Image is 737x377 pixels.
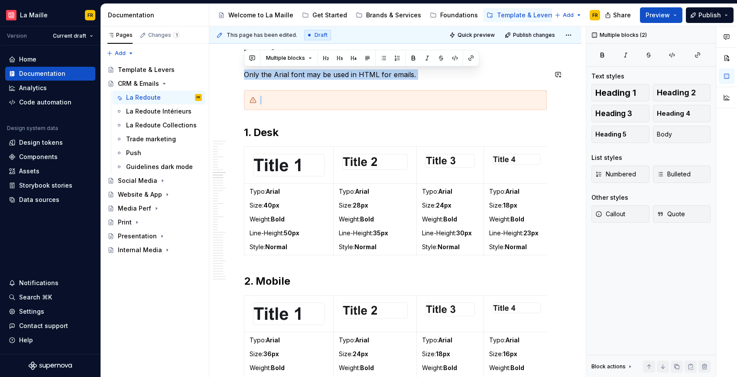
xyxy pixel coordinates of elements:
strong: Bold [510,364,524,371]
button: Heading 2 [653,84,711,101]
p: Style: [489,243,544,251]
span: Share [613,11,631,19]
span: Preview [646,11,670,19]
button: Heading 1 [591,84,649,101]
div: Welcome to La Maille [228,11,293,19]
p: Typo: [339,187,412,196]
div: Text styles [591,72,624,81]
div: Block actions [591,361,633,373]
div: Changes [148,32,180,39]
div: Help [19,336,33,344]
a: Home [5,52,95,66]
p: Line-Height: [422,229,478,237]
p: Line-Height: [489,229,544,237]
strong: Normal [438,243,460,250]
strong: Normal [354,243,377,250]
button: Current draft [49,30,97,42]
h2: 2. Mobile [244,274,547,288]
strong: Arial [506,336,519,344]
div: Template & Levers [118,65,175,74]
span: Publish changes [513,32,555,39]
a: Storybook stories [5,179,95,192]
a: Design tokens [5,136,95,149]
a: Template & Levers [104,63,205,77]
p: Style: [250,243,328,251]
p: Typo: [422,336,478,344]
p: Size: [250,201,328,210]
button: Search ⌘K [5,290,95,304]
p: Line-Height: [339,229,412,237]
span: Quick preview [458,32,495,39]
img: f8e2c9af-a707-4efe-a293-4e11418a0a74.png [343,303,378,318]
a: Template & Levers [483,8,557,22]
div: Media Perf [118,204,151,213]
a: Print [104,215,205,229]
div: CRM & Emails [118,79,159,88]
span: This page has been edited. [227,32,297,39]
a: La RedouteFR [112,91,205,104]
div: Page tree [104,63,205,257]
span: Body [657,130,672,139]
p: Size: [339,201,412,210]
div: Assets [19,167,39,175]
strong: 28px [353,201,368,209]
div: Storybook stories [19,181,72,190]
strong: 36px [263,350,279,357]
strong: 50px [284,229,299,237]
p: Weight: [339,364,412,372]
svg: Supernova Logo [29,361,72,370]
strong: Arial [355,188,369,195]
strong: Arial [355,336,369,344]
button: Add [104,47,136,59]
strong: Bold [360,364,374,371]
span: Numbered [595,170,636,179]
p: Typo: [250,187,328,196]
div: Page tree [214,6,550,24]
div: Other styles [591,193,628,202]
span: Heading 4 [657,109,690,118]
button: Notifications [5,276,95,290]
p: Weight: [339,215,412,224]
div: La Maille [20,11,48,19]
button: Heading 4 [653,105,711,122]
strong: Arial [438,188,452,195]
p: Weight: [422,215,478,224]
p: Weight: [489,215,544,224]
div: FR [88,12,93,19]
div: Version [7,32,27,39]
strong: Normal [265,243,287,250]
strong: Arial [438,336,452,344]
p: Typo: [422,187,478,196]
a: Assets [5,164,95,178]
a: Get Started [299,8,351,22]
div: Documentation [19,69,65,78]
p: Size: [489,350,544,358]
p: Weight: [250,364,328,372]
div: Website & App [118,190,162,199]
button: Add [552,9,584,21]
button: Heading 5 [591,126,649,143]
span: Callout [595,210,625,218]
strong: 24px [353,350,368,357]
button: Contact support [5,319,95,333]
div: Design tokens [19,138,63,147]
span: 1 [173,32,180,39]
p: Typo: [250,336,328,344]
a: Social Media [104,174,205,188]
a: Brands & Services [352,8,425,22]
span: Heading 1 [595,88,636,97]
p: Style: [339,243,412,251]
a: Push [112,146,205,160]
a: Welcome to La Maille [214,8,297,22]
button: Publish [686,7,734,23]
strong: Arial [266,188,280,195]
a: Media Perf [104,201,205,215]
div: Guidelines dark mode [126,162,193,171]
h2: 1. Desk [244,126,547,140]
button: Bulleted [653,166,711,183]
a: Documentation [5,67,95,81]
span: Draft [315,32,328,39]
p: Size: [422,350,478,358]
span: Current draft [53,32,86,39]
button: Preview [640,7,682,23]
